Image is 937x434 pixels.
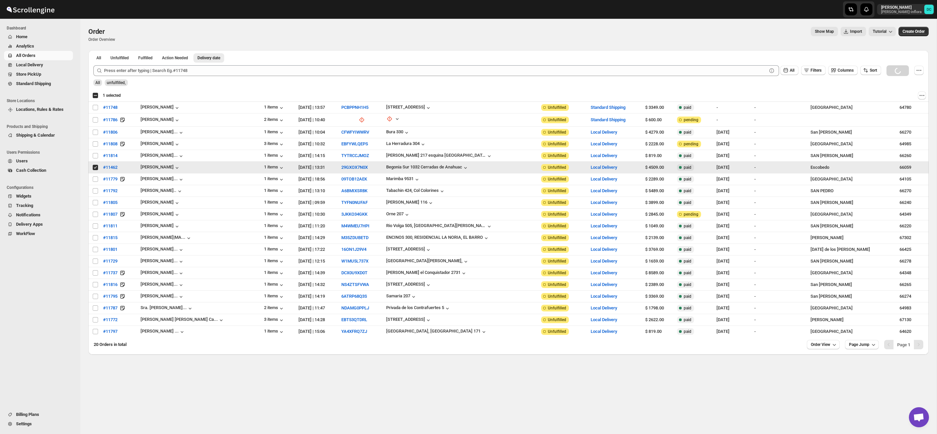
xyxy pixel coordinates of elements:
[7,124,76,129] span: Products and Shipping
[138,55,153,61] span: Fulfilled
[881,5,922,10] p: [PERSON_NAME]
[591,212,617,217] button: Local Delivery
[909,407,929,427] a: Open chat
[99,232,121,243] button: #11815
[141,141,180,148] button: [PERSON_NAME]
[386,141,420,146] div: La Herradura 304
[103,293,117,300] span: #11795
[99,221,121,231] button: #11811
[4,410,73,419] button: Billing Plans
[141,176,178,181] div: [PERSON_NAME]...
[386,329,481,334] div: [GEOGRAPHIC_DATA], [GEOGRAPHIC_DATA] 171
[341,235,368,240] button: M35ZDUBETD
[4,201,73,210] button: Tracking
[103,258,117,265] span: #11729
[341,141,368,146] button: EBFYWLQEPS
[341,247,366,252] button: 16ON1J29V4
[845,340,879,349] button: Page Jump
[811,68,822,73] span: Filters
[141,223,180,230] button: [PERSON_NAME]
[103,104,117,111] span: #11748
[99,139,121,149] button: #11808
[264,317,285,323] div: 3 items
[591,176,617,182] button: Local Delivery
[103,270,117,276] span: #11737
[16,34,27,39] span: Home
[341,317,367,322] button: EBT53QTDRL
[754,129,789,136] div: -
[7,25,76,31] span: Dashboard
[386,223,493,230] button: Rio Volga 505, [GEOGRAPHIC_DATA][PERSON_NAME]
[141,235,185,240] div: [PERSON_NAME]|MA...
[103,117,117,123] span: #11786
[141,317,225,323] button: [PERSON_NAME] [PERSON_NAME] Ca...
[106,53,133,63] button: Unfulfilled
[4,419,73,429] button: Settings
[264,223,285,230] button: 1 items
[645,104,673,111] div: $ 3349.00
[16,168,46,173] span: Cash Collection
[141,258,184,265] button: [PERSON_NAME]...
[16,231,35,236] span: WorkFlow
[716,104,750,111] div: -
[16,222,43,227] span: Delivery Apps
[341,188,367,193] button: A6BMIXSR8K
[341,200,368,205] button: TYFN0NUFAF
[264,200,285,206] div: 1 items
[386,129,403,134] div: Bura 330
[386,153,486,158] div: [PERSON_NAME] 217 esquina [GEOGRAPHIC_DATA]
[341,165,368,170] button: 29GXOX7N0X
[141,293,184,300] button: [PERSON_NAME]...
[386,200,427,205] div: [PERSON_NAME] 116
[99,197,121,208] button: #11805
[141,246,184,253] button: [PERSON_NAME]...
[386,141,426,148] button: La Herradura 304
[103,129,117,136] span: #11806
[264,293,285,300] div: 1 items
[4,105,73,114] button: Locations, Rules & Rates
[386,270,460,275] div: [PERSON_NAME] el Conquistador 2731
[141,117,180,124] button: [PERSON_NAME]
[264,164,285,171] button: 1 items
[99,186,121,196] button: #11792
[99,115,121,125] button: #11786
[4,32,73,42] button: Home
[141,164,180,171] button: [PERSON_NAME]
[99,256,121,267] button: #11729
[811,27,838,36] button: Map action label
[299,141,337,147] div: [DATE] | 10:32
[264,104,285,111] button: 1 items
[548,130,566,135] span: Unfulfilled
[264,305,285,312] div: 2 items
[386,258,469,265] button: [GEOGRAPHIC_DATA][PERSON_NAME],
[899,27,929,36] button: Create custom order
[591,223,617,228] button: Local Delivery
[684,130,691,135] span: paid
[386,258,462,263] div: [GEOGRAPHIC_DATA][PERSON_NAME],
[4,166,73,175] button: Cash Collection
[386,282,432,288] button: [STREET_ADDRESS]
[16,44,34,49] span: Analytics
[264,188,285,195] button: 1 items
[88,37,115,42] p: Order Overview
[141,200,180,206] button: [PERSON_NAME]
[264,258,285,265] div: 1 items
[141,176,184,183] button: [PERSON_NAME]...
[141,188,183,195] button: [PERSON_NAME]..
[103,281,117,288] span: #11816
[264,129,285,136] div: 1 items
[341,105,368,110] button: PCBPPNH1H5
[386,223,486,228] div: Rio Volga 505, [GEOGRAPHIC_DATA][PERSON_NAME]
[264,246,285,253] div: 1 items
[4,156,73,166] button: Users
[299,117,337,123] div: [DATE] | 10:40
[386,305,444,310] div: Privada de los Contrafuertes 5
[264,282,285,288] button: 1 items
[811,104,896,111] div: [GEOGRAPHIC_DATA]
[264,270,285,277] button: 1 items
[881,10,922,14] p: [PERSON_NAME]-inflora
[386,329,487,335] button: [GEOGRAPHIC_DATA], [GEOGRAPHIC_DATA] 171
